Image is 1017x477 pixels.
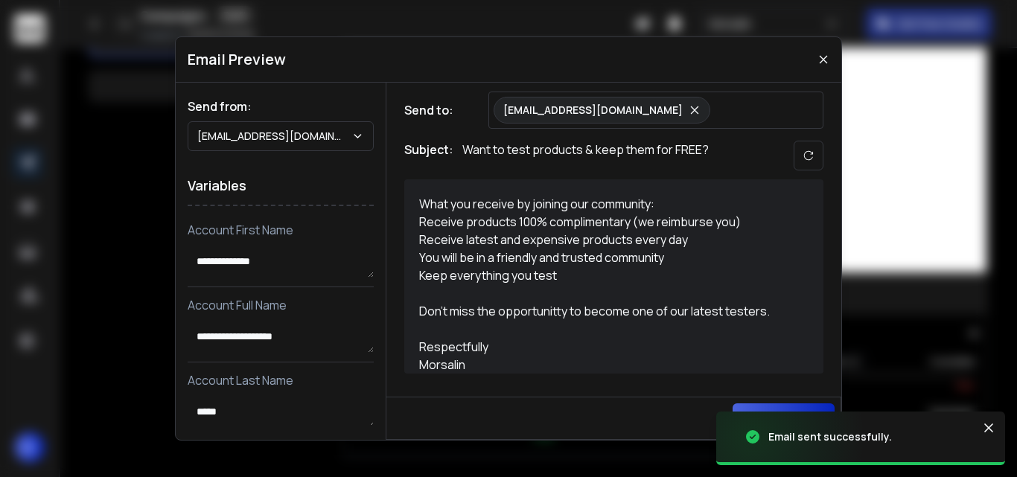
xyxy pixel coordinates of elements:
[462,141,709,170] p: Want to test products & keep them for FREE?
[419,302,791,320] div: Don’t miss the opportunitty to become one of our latest testers.
[503,103,683,118] p: [EMAIL_ADDRESS][DOMAIN_NAME]
[404,141,453,170] h1: Subject:
[419,338,791,356] div: Respectfully
[188,97,374,115] h1: Send from:
[419,231,791,249] div: Receive latest and expensive products every day
[197,129,351,144] p: [EMAIL_ADDRESS][DOMAIN_NAME]
[419,356,791,374] div: Morsalin
[188,166,374,206] h1: Variables
[768,429,892,444] div: Email sent successfully.
[188,49,286,70] h1: Email Preview
[188,371,374,389] p: Account Last Name
[419,266,791,284] div: Keep everything you test
[188,296,374,314] p: Account Full Name
[188,221,374,239] p: Account First Name
[419,213,791,231] div: Receive products 100% complimentary (we reimburse you)
[419,249,791,266] div: You will be in a friendly and trusted community
[404,101,464,119] h1: Send to:
[419,195,791,213] div: What you receive by joining our community:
